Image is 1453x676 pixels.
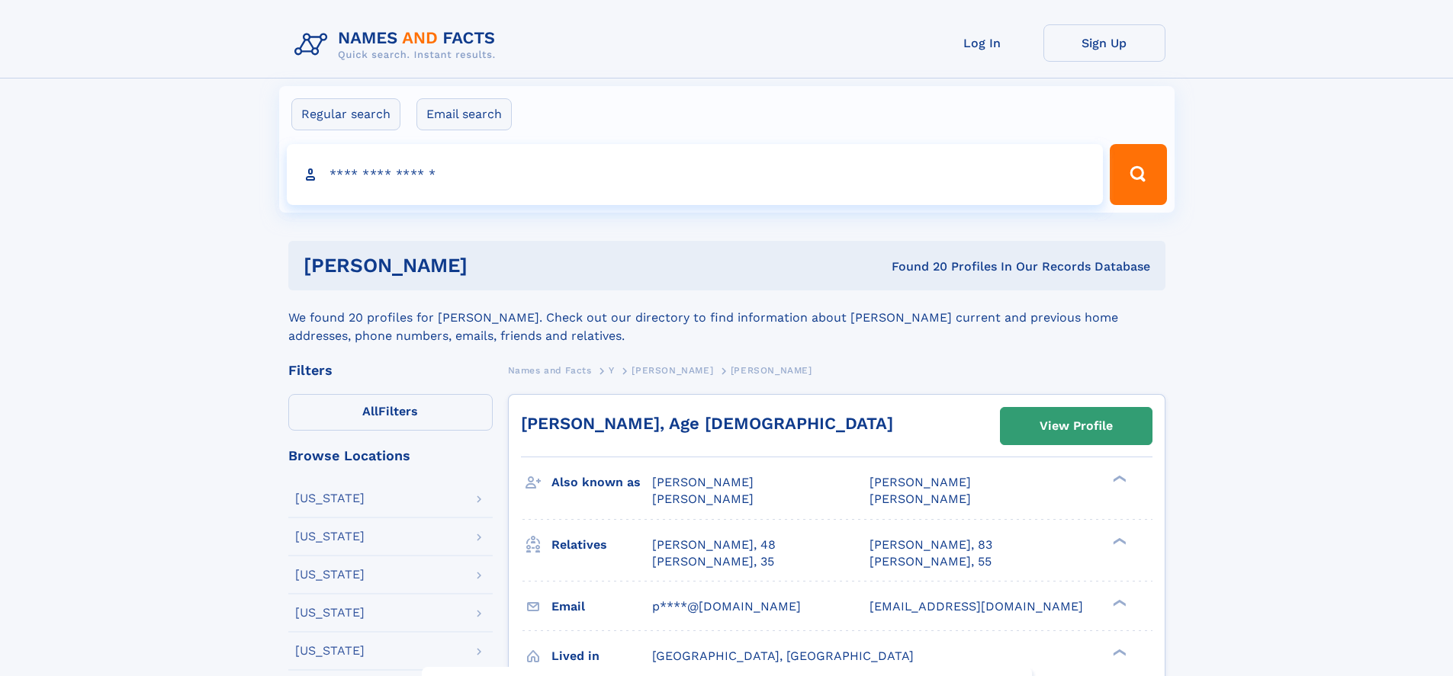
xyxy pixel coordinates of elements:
div: Browse Locations [288,449,493,463]
a: View Profile [1001,408,1152,444]
h1: [PERSON_NAME] [304,256,680,275]
span: [PERSON_NAME] [652,492,754,506]
label: Filters [288,394,493,431]
a: [PERSON_NAME], 48 [652,537,776,553]
span: [PERSON_NAME] [632,365,713,376]
h3: Lived in [551,643,652,669]
label: Regular search [291,98,400,130]
input: search input [287,144,1104,205]
div: ❯ [1109,647,1127,657]
div: Found 20 Profiles In Our Records Database [680,258,1150,275]
span: [PERSON_NAME] [870,492,971,506]
div: [US_STATE] [295,530,365,543]
button: Search Button [1110,144,1166,205]
a: Sign Up [1043,24,1165,62]
a: [PERSON_NAME], 55 [870,553,992,570]
div: [US_STATE] [295,569,365,581]
div: ❯ [1109,536,1127,546]
label: Email search [416,98,512,130]
span: [EMAIL_ADDRESS][DOMAIN_NAME] [870,599,1083,614]
span: [PERSON_NAME] [870,475,971,489]
a: [PERSON_NAME], 83 [870,537,992,553]
span: [GEOGRAPHIC_DATA], [GEOGRAPHIC_DATA] [652,649,914,663]
div: View Profile [1040,408,1113,444]
div: ❯ [1109,474,1127,484]
h3: Relatives [551,532,652,558]
a: Log In [921,24,1043,62]
div: We found 20 profiles for [PERSON_NAME]. Check out our directory to find information about [PERSON... [288,290,1165,345]
a: [PERSON_NAME], 35 [652,553,774,570]
a: Y [609,360,615,380]
span: [PERSON_NAME] [731,365,812,376]
h3: Also known as [551,469,652,495]
div: [US_STATE] [295,492,365,505]
div: ❯ [1109,598,1127,607]
a: [PERSON_NAME], Age [DEMOGRAPHIC_DATA] [521,414,893,433]
span: All [362,404,378,418]
span: [PERSON_NAME] [652,475,754,489]
img: Logo Names and Facts [288,24,508,66]
h3: Email [551,594,652,620]
div: [US_STATE] [295,645,365,657]
div: Filters [288,364,493,377]
a: Names and Facts [508,360,592,380]
a: [PERSON_NAME] [632,360,713,380]
div: [US_STATE] [295,607,365,619]
span: Y [609,365,615,376]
